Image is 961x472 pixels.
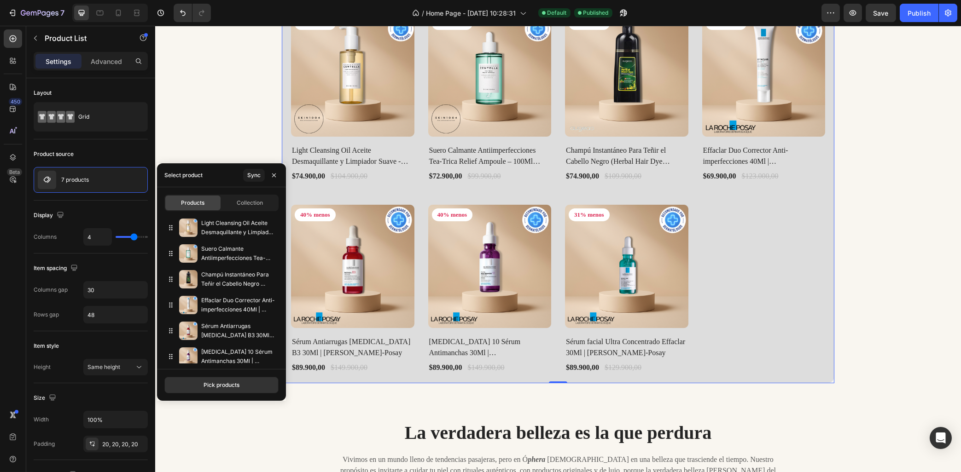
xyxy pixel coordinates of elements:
[136,118,259,142] h2: Light Cleansing Oil Aceite Desmaquillante y Limpiador Suave - 200Ml Madagascar Centella | SKIN1004
[174,428,632,461] p: Vivimos en un mundo lleno de tendencias pasajeras, pero en Ó [DEMOGRAPHIC_DATA] en una belleza qu...
[410,179,533,302] a: Sérum facial Ultra Concentrado Effaclar 30Ml | La Roche-Posay
[312,144,347,157] div: $99.900,00
[312,335,350,348] div: $149.900,00
[179,322,198,340] img: collections
[273,310,396,334] h2: [MEDICAL_DATA] 10 Sérum Antimanchas 30Ml | [PERSON_NAME]-Posay
[273,118,396,142] h2: Suero Calmante Antiimperfecciones Tea-Trica Relief Ampoule – 100Ml Madagascar Centella | SKIN1004
[45,33,123,44] p: Product List
[140,183,181,196] pre: 40% menos
[84,229,111,245] input: Auto
[201,347,275,366] p: [MEDICAL_DATA] 10 Sérum Antimanchas 30Ml | [PERSON_NAME]-Posay
[84,282,147,298] input: Auto
[277,183,318,196] pre: 40% menos
[34,262,80,275] div: Item spacing
[201,322,275,340] p: Sérum Antiarrugas [MEDICAL_DATA] B3 30Ml | [PERSON_NAME]-Posay
[34,233,57,241] div: Columns
[175,335,213,348] div: $149.900,00
[273,335,308,348] div: $89.900,00
[547,144,582,157] div: $69.900,00
[91,57,122,66] p: Advanced
[87,363,120,370] span: Same height
[410,335,445,348] div: $89.900,00
[179,219,198,237] img: collections
[583,9,609,17] span: Published
[179,296,198,314] img: collections
[273,144,308,157] div: $72.900,00
[547,118,670,142] h2: Effaclar Duo Corrector Anti-imperfecciones 40Ml | [PERSON_NAME]-Posay
[164,171,203,179] div: Select product
[61,177,89,183] p: 7 products
[102,440,146,449] div: 20, 20, 20, 20
[34,286,68,294] div: Columns gap
[448,144,487,157] div: $109.900,00
[34,89,52,97] div: Layout
[204,381,239,389] div: Pick products
[175,144,213,157] div: $104.900,00
[373,430,390,437] strong: phera
[136,335,171,348] div: $89.900,00
[900,4,938,22] button: Publish
[250,397,557,417] strong: La verdadera belleza es la que perdura
[201,219,275,237] p: Light Cleansing Oil Aceite Desmaquillante y Limpiador Suave - 200Ml Madagascar Centella | SKIN1004
[155,26,961,472] iframe: Design area
[34,415,49,424] div: Width
[547,9,567,17] span: Default
[46,57,71,66] p: Settings
[410,144,445,157] div: $74.900,00
[247,171,261,179] div: Sync
[179,347,198,366] img: collections
[410,118,533,142] h2: Champú Instantáneo Para Teñir el Cabello Negro (Herbal Hair Dye Shampoo 3 en 1 – 500 ml) | AUGEAS
[34,209,66,222] div: Display
[84,411,147,428] input: Auto
[4,4,69,22] button: 7
[201,296,275,314] p: Effaclar Duo Corrector Anti-imperfecciones 40Ml | [PERSON_NAME]-Posay
[201,270,275,288] p: Champú Instantáneo Para Teñir el Cabello Negro (Herbal Hair Dye Shampoo 3 en 1 – 500 ml) | AUGEAS
[414,183,454,196] pre: 31% menos
[410,310,533,334] h2: Sérum facial Ultra Concentrado Effaclar 30Ml | [PERSON_NAME]-Posay
[426,8,516,18] span: Home Page - [DATE] 10:28:31
[181,199,205,207] span: Products
[273,179,396,302] a: Niacinamide 10 Sérum Antimanchas 30Ml | La Roche-Posay
[930,427,952,449] div: Open Intercom Messenger
[164,377,279,393] button: Pick products
[179,244,198,263] img: collections
[84,306,147,323] input: Auto
[448,335,487,348] div: $129.900,00
[866,4,896,22] button: Save
[34,311,59,319] div: Rows gap
[60,7,64,18] p: 7
[586,144,624,157] div: $123.000,00
[34,392,58,404] div: Size
[136,144,171,157] div: $74.900,00
[9,98,22,105] div: 450
[34,363,51,371] div: Height
[136,179,259,302] a: Sérum Antiarrugas Retinol B3 30Ml | La Roche-Posay
[174,4,211,22] div: Undo/Redo
[78,106,134,127] div: Grid
[422,8,425,18] span: /
[34,150,74,158] div: Product source
[38,171,56,189] img: product feature img
[136,310,259,334] h2: Sérum Antiarrugas [MEDICAL_DATA] B3 30Ml | [PERSON_NAME]-Posay
[874,9,889,17] span: Save
[34,342,59,350] div: Item style
[83,359,148,375] button: Same height
[7,168,22,176] div: Beta
[237,199,263,207] span: Collection
[243,169,265,182] button: Sync
[179,270,198,288] img: collections
[908,8,931,18] div: Publish
[34,440,55,448] div: Padding
[201,244,275,263] p: Suero Calmante Antiimperfecciones Tea-Trica Relief Ampoule – 100Ml Madagascar Centella | SKIN1004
